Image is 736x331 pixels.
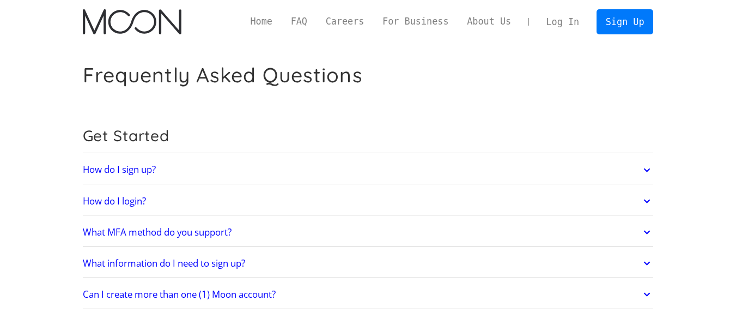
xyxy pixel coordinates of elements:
a: How do I login? [83,190,654,213]
h2: Can I create more than one (1) Moon account? [83,289,276,300]
h2: How do I login? [83,196,146,207]
h2: What information do I need to sign up? [83,258,245,269]
a: What information do I need to sign up? [83,252,654,275]
a: Sign Up [597,9,653,34]
a: About Us [458,15,520,28]
a: Log In [537,10,588,34]
h2: What MFA method do you support? [83,227,232,238]
h1: Frequently Asked Questions [83,63,363,87]
a: Home [241,15,282,28]
a: What MFA method do you support? [83,221,654,244]
a: Can I create more than one (1) Moon account? [83,283,654,306]
a: home [83,9,181,34]
h2: Get Started [83,127,654,145]
a: Careers [317,15,373,28]
a: FAQ [282,15,317,28]
img: Moon Logo [83,9,181,34]
a: How do I sign up? [83,159,654,182]
h2: How do I sign up? [83,164,156,175]
a: For Business [373,15,458,28]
